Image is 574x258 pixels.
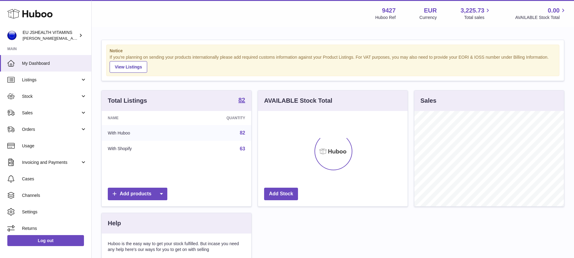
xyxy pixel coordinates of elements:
span: Listings [22,77,80,83]
p: Huboo is the easy way to get your stock fulfilled. But incase you need any help here's our ways f... [108,241,245,252]
span: 0.00 [548,6,560,15]
a: 82 [240,130,245,135]
strong: 9427 [382,6,396,15]
span: 3,225.73 [461,6,485,15]
a: Log out [7,235,84,246]
h3: Help [108,219,121,227]
span: Usage [22,143,87,149]
h3: AVAILABLE Stock Total [264,97,332,105]
span: AVAILABLE Stock Total [515,15,567,20]
span: Channels [22,193,87,198]
div: Currency [420,15,437,20]
div: Huboo Ref [375,15,396,20]
span: Cases [22,176,87,182]
a: 0.00 AVAILABLE Stock Total [515,6,567,20]
span: Settings [22,209,87,215]
td: With Huboo [102,125,182,141]
span: Returns [22,226,87,231]
a: View Listings [110,61,147,73]
th: Quantity [182,111,251,125]
h3: Sales [420,97,436,105]
strong: EUR [424,6,437,15]
span: Total sales [464,15,491,20]
span: [PERSON_NAME][EMAIL_ADDRESS][DOMAIN_NAME] [23,36,122,41]
span: Stock [22,94,80,99]
a: Add Stock [264,188,298,200]
h3: Total Listings [108,97,147,105]
a: 63 [240,146,245,151]
div: EU JSHEALTH VITAMINS [23,30,78,41]
strong: 82 [238,97,245,103]
a: 3,225.73 Total sales [461,6,492,20]
strong: Notice [110,48,556,54]
div: If you're planning on sending your products internationally please add required customs informati... [110,54,556,73]
th: Name [102,111,182,125]
img: laura@jessicasepel.com [7,31,16,40]
span: My Dashboard [22,61,87,66]
span: Orders [22,127,80,132]
td: With Shopify [102,141,182,157]
a: Add products [108,188,167,200]
span: Invoicing and Payments [22,160,80,165]
span: Sales [22,110,80,116]
a: 82 [238,97,245,104]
